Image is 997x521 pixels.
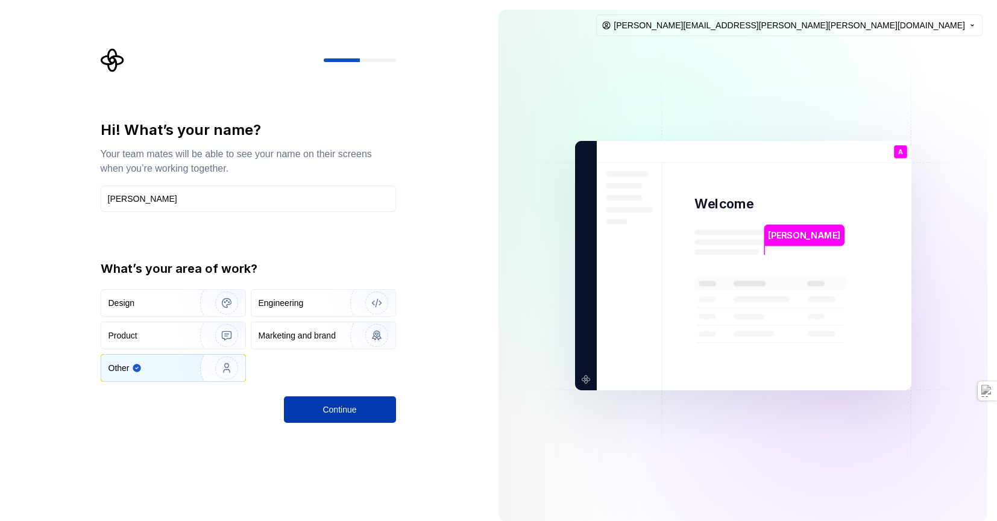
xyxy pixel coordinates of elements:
[694,195,753,213] p: Welcome
[614,19,965,31] span: [PERSON_NAME][EMAIL_ADDRESS][PERSON_NAME][PERSON_NAME][DOMAIN_NAME]
[101,147,396,176] div: Your team mates will be able to see your name on their screens when you’re working together.
[768,229,840,242] p: [PERSON_NAME]
[101,186,396,212] input: Han Solo
[259,297,304,309] div: Engineering
[259,329,336,342] div: Marketing and brand
[109,362,130,374] div: Other
[284,396,396,423] button: Continue
[101,260,396,277] div: What’s your area of work?
[596,14,983,36] button: [PERSON_NAME][EMAIL_ADDRESS][PERSON_NAME][PERSON_NAME][DOMAIN_NAME]
[322,404,356,416] span: Continue
[898,149,902,155] p: A
[109,297,135,309] div: Design
[101,120,396,140] div: Hi! What’s your name?
[101,48,125,72] svg: Supernova Logo
[109,329,137,342] div: Product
